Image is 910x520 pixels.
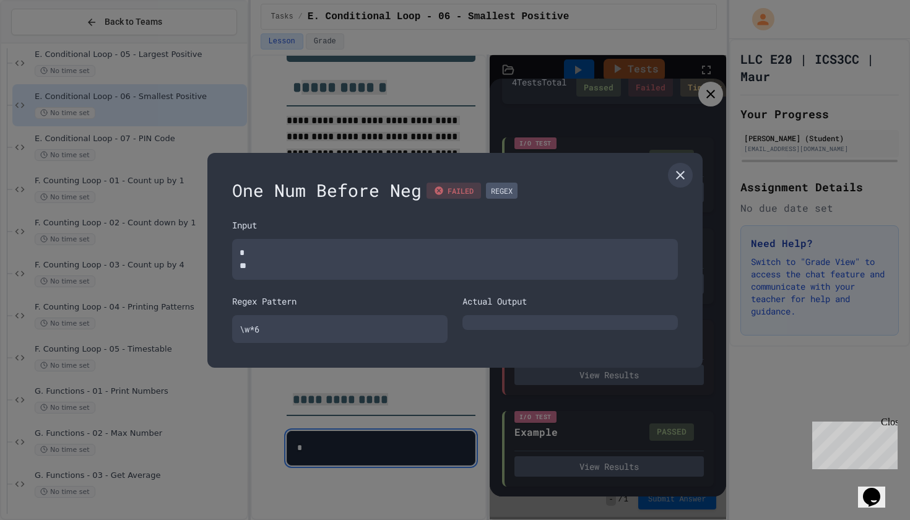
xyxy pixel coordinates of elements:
div: REGEX [486,183,518,199]
div: FAILED [427,183,481,199]
div: Regex Pattern [232,295,448,308]
iframe: chat widget [858,470,898,508]
div: Actual Output [462,295,527,308]
div: Chat with us now!Close [5,5,85,79]
div: Input [232,219,678,232]
iframe: chat widget [807,417,898,469]
div: One Num Before Neg [232,178,678,204]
